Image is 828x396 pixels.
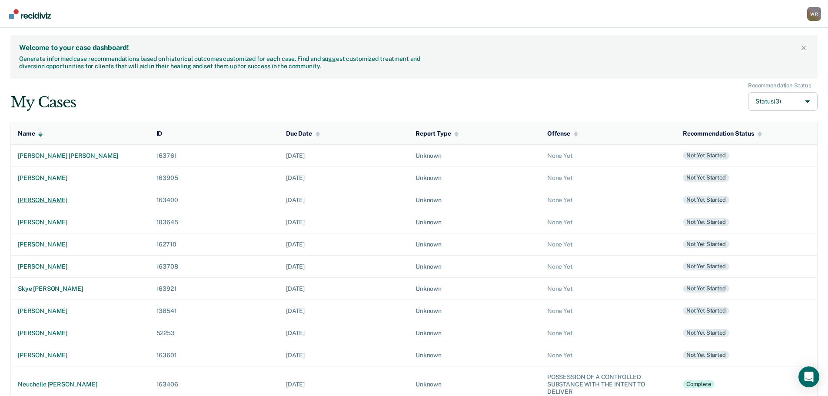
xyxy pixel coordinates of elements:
[279,299,409,322] td: [DATE]
[683,263,729,270] div: Not yet started
[279,255,409,277] td: [DATE]
[18,263,143,270] div: [PERSON_NAME]
[279,211,409,233] td: [DATE]
[279,344,409,366] td: [DATE]
[547,329,669,337] div: None Yet
[547,174,669,182] div: None Yet
[683,380,715,388] div: Complete
[150,166,279,189] td: 163905
[279,144,409,166] td: [DATE]
[547,352,669,359] div: None Yet
[18,152,143,160] div: [PERSON_NAME] [PERSON_NAME]
[416,130,459,137] div: Report Type
[409,189,540,211] td: Unknown
[409,299,540,322] td: Unknown
[409,277,540,299] td: Unknown
[409,233,540,255] td: Unknown
[18,174,143,182] div: [PERSON_NAME]
[19,55,423,70] div: Generate informed case recommendations based on historical outcomes customized for each case. Fin...
[150,255,279,277] td: 163708
[683,329,729,337] div: Not yet started
[807,7,821,21] button: Profile dropdown button
[683,130,762,137] div: Recommendation Status
[150,211,279,233] td: 103645
[19,43,798,52] div: Welcome to your case dashboard!
[683,307,729,315] div: Not yet started
[150,233,279,255] td: 162710
[683,285,729,293] div: Not yet started
[748,82,811,89] div: Recommendation Status
[10,93,76,111] div: My Cases
[547,373,669,395] div: POSSESSION OF A CONTROLLED SUBSTANCE WITH THE INTENT TO DELIVER
[286,130,320,137] div: Due Date
[150,189,279,211] td: 163400
[409,211,540,233] td: Unknown
[547,285,669,293] div: None Yet
[279,277,409,299] td: [DATE]
[409,166,540,189] td: Unknown
[18,381,143,388] div: neuchelle [PERSON_NAME]
[807,7,821,21] div: W R
[683,351,729,359] div: Not yet started
[748,92,818,111] button: Status(3)
[683,196,729,204] div: Not yet started
[18,329,143,337] div: [PERSON_NAME]
[150,344,279,366] td: 163601
[409,255,540,277] td: Unknown
[279,322,409,344] td: [DATE]
[547,241,669,248] div: None Yet
[18,241,143,248] div: [PERSON_NAME]
[18,307,143,315] div: [PERSON_NAME]
[150,277,279,299] td: 163921
[683,240,729,248] div: Not yet started
[683,152,729,160] div: Not yet started
[683,174,729,182] div: Not yet started
[18,285,143,293] div: skye [PERSON_NAME]
[547,196,669,204] div: None Yet
[683,218,729,226] div: Not yet started
[547,263,669,270] div: None Yet
[150,299,279,322] td: 138541
[547,307,669,315] div: None Yet
[18,352,143,359] div: [PERSON_NAME]
[18,196,143,204] div: [PERSON_NAME]
[547,219,669,226] div: None Yet
[409,144,540,166] td: Unknown
[150,144,279,166] td: 163761
[547,152,669,160] div: None Yet
[798,366,819,387] div: Open Intercom Messenger
[156,130,163,137] div: ID
[547,130,578,137] div: Offense
[18,130,43,137] div: Name
[150,322,279,344] td: 52253
[279,189,409,211] td: [DATE]
[409,344,540,366] td: Unknown
[18,219,143,226] div: [PERSON_NAME]
[279,166,409,189] td: [DATE]
[279,233,409,255] td: [DATE]
[409,322,540,344] td: Unknown
[9,9,51,19] img: Recidiviz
